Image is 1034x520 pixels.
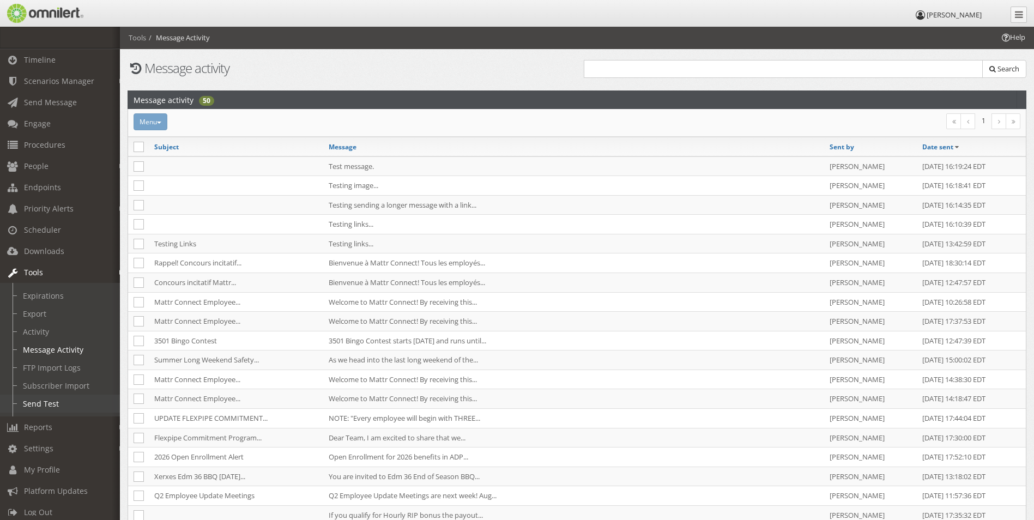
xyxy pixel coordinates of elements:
[323,486,824,506] td: Q2 Employee Update Meetings are next week! Aug...
[824,156,917,176] td: [PERSON_NAME]
[24,443,53,454] span: Settings
[824,312,917,331] td: [PERSON_NAME]
[1006,113,1020,129] a: Last
[149,350,323,370] td: Summer Long Weekend Safety...
[982,60,1026,78] button: Search
[24,422,52,432] span: Reports
[917,234,1026,253] td: [DATE] 13:42:59 EDT
[991,113,1006,129] a: Next
[323,389,824,409] td: Welcome to Mattr Connect! By receiving this...
[830,142,854,152] a: Sent by
[960,113,975,129] a: Previous
[24,182,61,192] span: Endpoints
[24,97,77,107] span: Send Message
[199,96,214,106] div: 50
[917,350,1026,370] td: [DATE] 15:00:02 EDT
[24,203,74,214] span: Priority Alerts
[24,76,94,86] span: Scenarios Manager
[149,370,323,389] td: Mattr Connect Employee...
[824,253,917,273] td: [PERSON_NAME]
[323,467,824,486] td: You are invited to Edm 36 End of Season BBQ...
[917,486,1026,506] td: [DATE] 11:57:36 EDT
[323,156,824,176] td: Test message.
[917,273,1026,293] td: [DATE] 12:47:57 EDT
[946,113,961,129] a: First
[917,467,1026,486] td: [DATE] 13:18:02 EDT
[323,408,824,428] td: NOTE: "Every employee will begin with THREE...
[917,195,1026,215] td: [DATE] 16:14:35 EDT
[149,253,323,273] td: Rappel! Concours incitatif...
[917,312,1026,331] td: [DATE] 17:37:53 EDT
[917,292,1026,312] td: [DATE] 10:26:58 EDT
[917,253,1026,273] td: [DATE] 18:30:14 EDT
[824,350,917,370] td: [PERSON_NAME]
[824,370,917,389] td: [PERSON_NAME]
[917,176,1026,196] td: [DATE] 16:18:41 EDT
[824,389,917,409] td: [PERSON_NAME]
[824,273,917,293] td: [PERSON_NAME]
[149,428,323,448] td: Flexpipe Commitment Program...
[134,91,194,108] h2: Message activity
[149,273,323,293] td: Concours incitatif Mattr...
[149,312,323,331] td: Mattr Connect Employee...
[997,64,1019,74] span: Search
[824,292,917,312] td: [PERSON_NAME]
[323,234,824,253] td: Testing links...
[1011,7,1027,23] a: Collapse Menu
[149,234,323,253] td: Testing Links
[149,408,323,428] td: UPDATE FLEXPIPE COMMITMENT...
[824,195,917,215] td: [PERSON_NAME]
[824,215,917,234] td: [PERSON_NAME]
[323,350,824,370] td: As we head into the last long weekend of the...
[917,428,1026,448] td: [DATE] 17:30:00 EDT
[323,448,824,467] td: Open Enrollment for 2026 benefits in ADP...
[975,113,992,128] li: 1
[917,389,1026,409] td: [DATE] 14:18:47 EDT
[149,292,323,312] td: Mattr Connect Employee...
[917,370,1026,389] td: [DATE] 14:38:30 EDT
[824,428,917,448] td: [PERSON_NAME]
[146,33,210,43] li: Message Activity
[24,118,51,129] span: Engage
[917,156,1026,176] td: [DATE] 16:19:24 EDT
[1000,32,1025,43] span: Help
[323,292,824,312] td: Welcome to Mattr Connect! By receiving this...
[922,142,953,152] a: Date sent
[24,267,43,277] span: Tools
[24,507,52,517] span: Log Out
[25,8,47,17] span: Help
[824,176,917,196] td: [PERSON_NAME]
[129,33,146,43] li: Tools
[24,486,88,496] span: Platform Updates
[24,464,60,475] span: My Profile
[824,234,917,253] td: [PERSON_NAME]
[149,448,323,467] td: 2026 Open Enrollment Alert
[917,215,1026,234] td: [DATE] 16:10:39 EDT
[149,389,323,409] td: Mattr Connect Employee...
[323,253,824,273] td: Bienvenue à Mattr Connect! Tous les employés...
[917,448,1026,467] td: [DATE] 17:52:10 EDT
[824,331,917,350] td: [PERSON_NAME]
[149,467,323,486] td: Xerxes Edm 36 BBQ [DATE]...
[323,215,824,234] td: Testing links...
[24,140,65,150] span: Procedures
[917,331,1026,350] td: [DATE] 12:47:39 EDT
[824,467,917,486] td: [PERSON_NAME]
[5,4,83,23] img: Omnilert
[323,176,824,196] td: Testing image...
[329,142,356,152] a: Message
[824,448,917,467] td: [PERSON_NAME]
[824,486,917,506] td: [PERSON_NAME]
[24,246,64,256] span: Downloads
[24,161,49,171] span: People
[323,312,824,331] td: Welcome to Mattr Connect! By receiving this...
[323,331,824,350] td: 3501 Bingo Contest starts [DATE] and runs until...
[824,408,917,428] td: [PERSON_NAME]
[128,61,570,75] h1: Message activity
[323,273,824,293] td: Bienvenue à Mattr Connect! Tous les employés...
[927,10,982,20] span: [PERSON_NAME]
[149,486,323,506] td: Q2 Employee Update Meetings
[323,428,824,448] td: Dear Team, I am excited to share that we...
[323,370,824,389] td: Welcome to Mattr Connect! By receiving this...
[917,408,1026,428] td: [DATE] 17:44:04 EDT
